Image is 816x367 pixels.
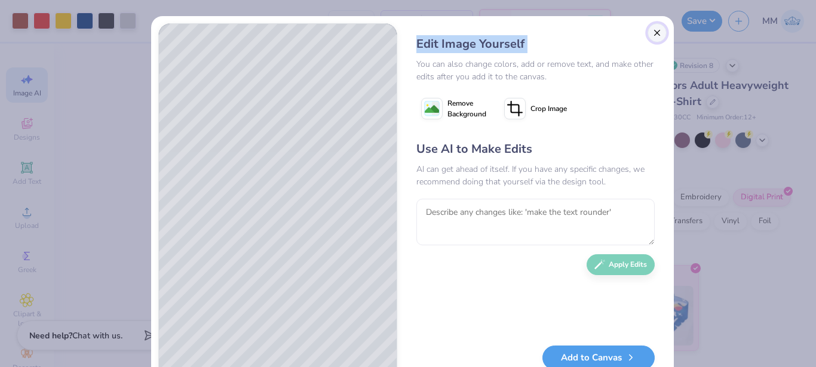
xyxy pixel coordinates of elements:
button: Remove Background [416,94,491,124]
div: Edit Image Yourself [416,35,655,53]
span: Remove Background [447,98,486,119]
div: You can also change colors, add or remove text, and make other edits after you add it to the canvas. [416,58,655,83]
div: AI can get ahead of itself. If you have any specific changes, we recommend doing that yourself vi... [416,163,655,188]
button: Crop Image [499,94,574,124]
span: Crop Image [530,103,567,114]
button: Close [648,23,667,42]
div: Use AI to Make Edits [416,140,655,158]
